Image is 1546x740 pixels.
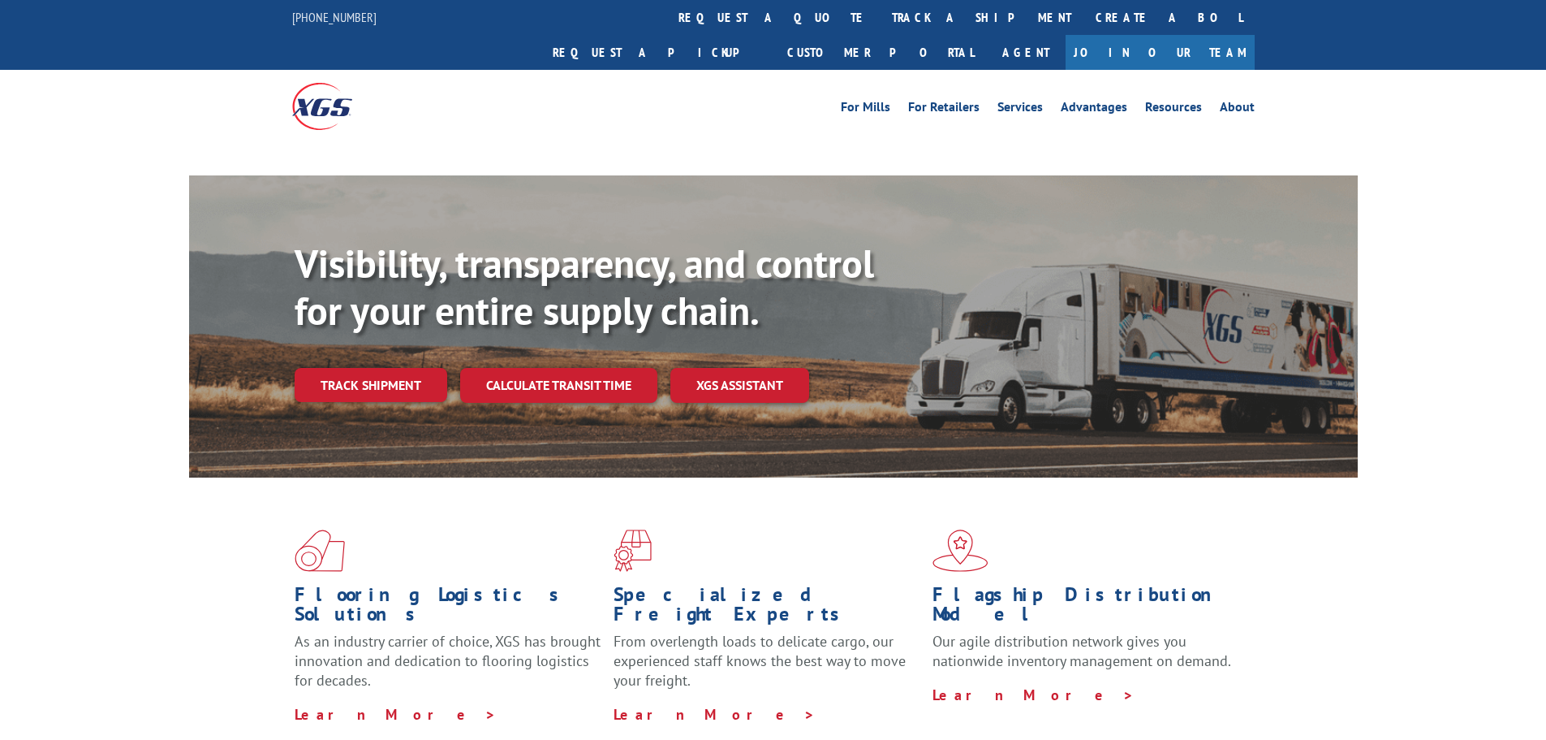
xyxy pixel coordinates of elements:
[614,705,816,724] a: Learn More >
[1145,101,1202,119] a: Resources
[460,368,657,403] a: Calculate transit time
[292,9,377,25] a: [PHONE_NUMBER]
[932,686,1135,704] a: Learn More >
[932,632,1231,670] span: Our agile distribution network gives you nationwide inventory management on demand.
[295,585,601,632] h1: Flooring Logistics Solutions
[295,368,447,402] a: Track shipment
[932,530,988,572] img: xgs-icon-flagship-distribution-model-red
[295,530,345,572] img: xgs-icon-total-supply-chain-intelligence-red
[997,101,1043,119] a: Services
[1061,101,1127,119] a: Advantages
[295,705,497,724] a: Learn More >
[775,35,986,70] a: Customer Portal
[908,101,980,119] a: For Retailers
[614,585,920,632] h1: Specialized Freight Experts
[1220,101,1255,119] a: About
[614,632,920,704] p: From overlength loads to delicate cargo, our experienced staff knows the best way to move your fr...
[1066,35,1255,70] a: Join Our Team
[540,35,775,70] a: Request a pickup
[614,530,652,572] img: xgs-icon-focused-on-flooring-red
[986,35,1066,70] a: Agent
[295,632,601,690] span: As an industry carrier of choice, XGS has brought innovation and dedication to flooring logistics...
[295,238,874,335] b: Visibility, transparency, and control for your entire supply chain.
[670,368,809,403] a: XGS ASSISTANT
[841,101,890,119] a: For Mills
[932,585,1239,632] h1: Flagship Distribution Model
